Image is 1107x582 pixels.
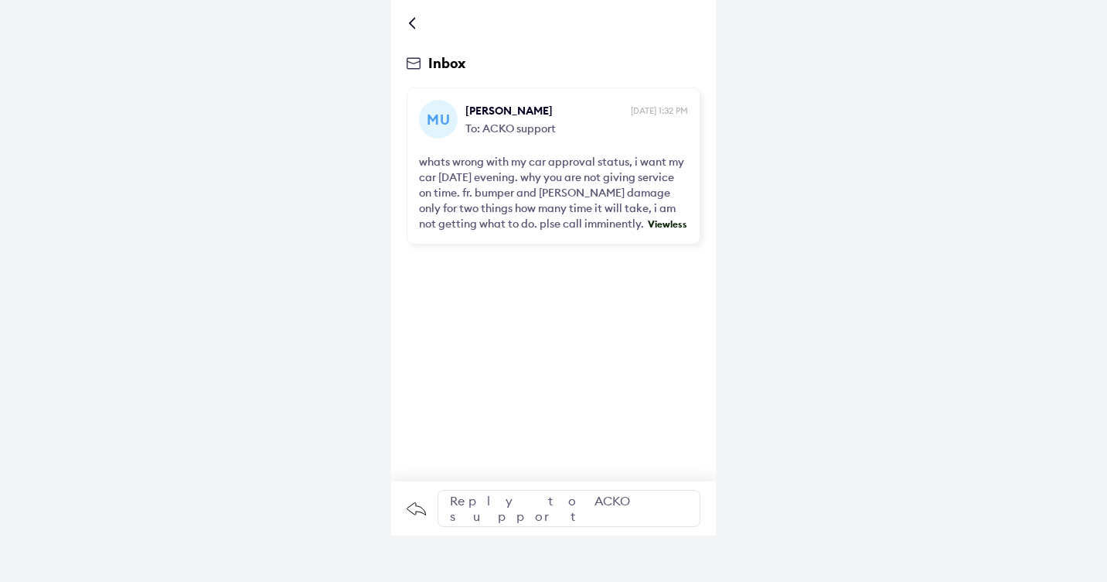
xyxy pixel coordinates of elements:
[465,103,627,118] span: [PERSON_NAME]
[438,490,700,527] div: Reply to ACKO support
[631,104,688,117] span: [DATE] 1:32 PM
[465,118,688,136] span: To: ACKO support
[407,54,700,72] div: Inbox
[419,154,688,232] div: whats wrong with my car approval status, i want my car [DATE] evening. why you are not giving ser...
[419,100,458,139] div: Mu
[644,218,687,230] span: View less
